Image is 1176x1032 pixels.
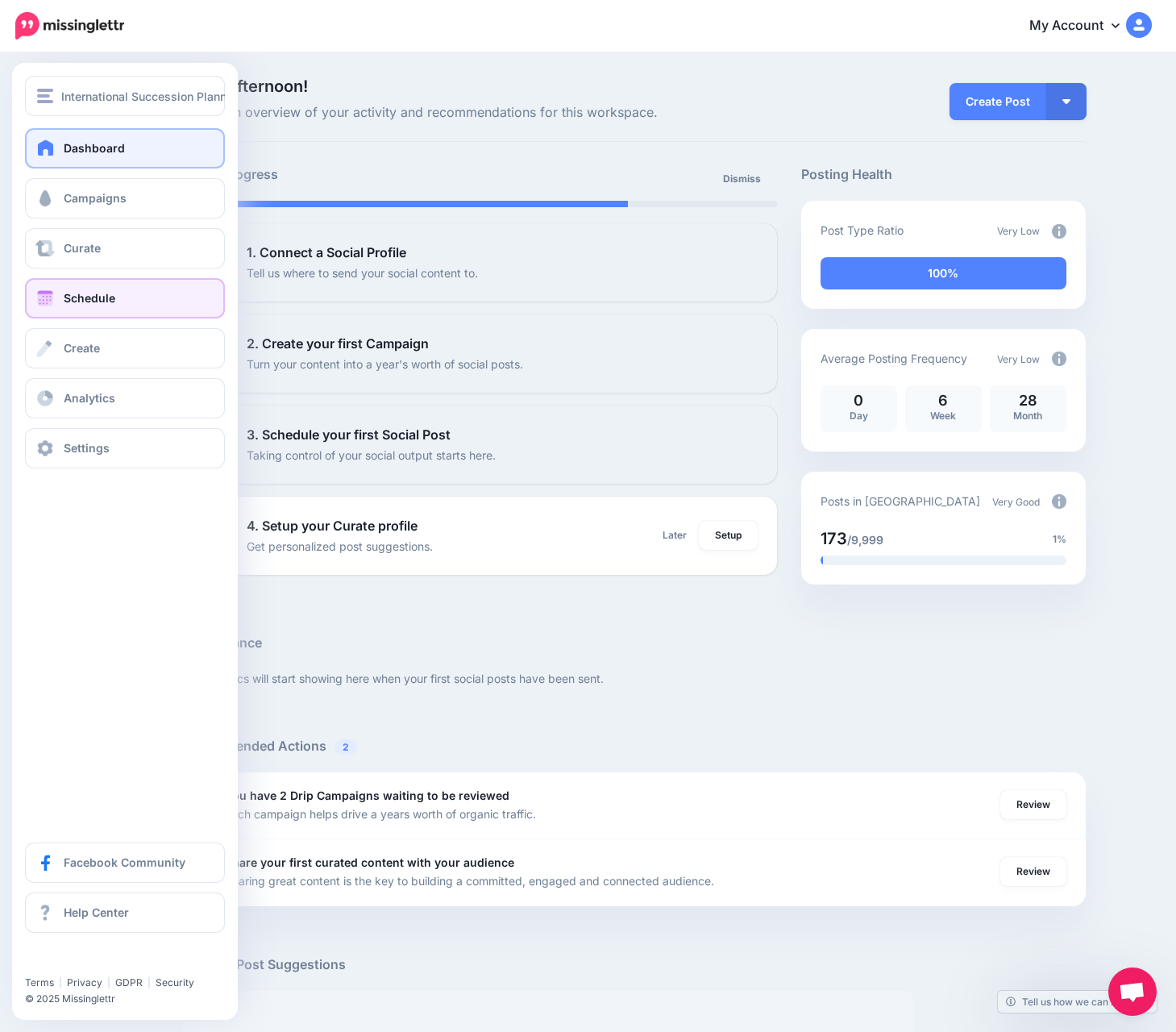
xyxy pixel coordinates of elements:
[64,191,127,205] span: Campaigns
[997,225,1040,237] span: Very Low
[115,976,143,988] a: GDPR
[801,164,1086,185] h5: Posting Health
[37,89,53,103] img: menu.png
[183,164,480,185] h5: Setup Progress
[713,164,771,193] a: Dismiss
[25,953,148,969] iframe: Twitter Follow Button
[913,393,974,408] p: 6
[821,556,823,565] div: 1% of your posts in the last 30 days have been from Drip Campaigns
[25,378,225,418] a: Analytics
[247,244,406,260] b: 1. Connect a Social Profile
[821,492,980,510] p: Posts in [GEOGRAPHIC_DATA]
[998,991,1157,1013] a: Tell us how we can improve
[821,349,967,368] p: Average Posting Frequency
[64,141,125,155] span: Dashboard
[67,976,102,988] a: Privacy
[992,496,1040,508] span: Very Good
[335,739,357,755] span: 2
[1000,857,1066,886] a: Review
[64,905,129,919] span: Help Center
[148,976,151,988] span: |
[950,83,1046,120] a: Create Post
[1013,6,1152,46] a: My Account
[247,518,418,534] b: 4. Setup your Curate profile
[183,77,308,96] span: Good afternoon!
[25,976,54,988] a: Terms
[183,669,1086,688] p: Your metrics will start showing here when your first social posts have been sent.
[1052,494,1066,509] img: info-circle-grey.png
[59,976,62,988] span: |
[15,12,124,40] img: Missinglettr
[183,736,1086,756] h5: Recommended Actions
[25,428,225,468] a: Settings
[225,789,509,802] b: You have 2 Drip Campaigns waiting to be reviewed
[25,76,225,116] button: International Succession Planning Association
[64,341,100,355] span: Create
[25,893,225,933] a: Help Center
[156,976,194,988] a: Security
[997,353,1040,365] span: Very Low
[25,991,235,1007] li: © 2025 Missinglettr
[64,855,185,869] span: Facebook Community
[64,441,110,455] span: Settings
[930,410,956,422] span: Week
[1000,790,1066,819] a: Review
[225,855,514,869] b: Share your first curated content with your audience
[183,955,1086,975] h5: Curated Post Suggestions
[64,391,115,405] span: Analytics
[1013,410,1042,422] span: Month
[1062,99,1070,104] img: arrow-down-white.png
[829,393,889,408] p: 0
[25,178,225,218] a: Campaigns
[247,264,478,282] p: Tell us where to send your social content to.
[850,410,868,422] span: Day
[25,328,225,368] a: Create
[1052,352,1066,366] img: info-circle-grey.png
[247,335,429,352] b: 2. Create your first Campaign
[247,427,451,443] b: 3. Schedule your first Social Post
[25,228,225,268] a: Curate
[64,241,101,255] span: Curate
[225,805,536,823] p: Each campaign helps drive a years worth of organic traffic.
[107,976,110,988] span: |
[821,221,904,239] p: Post Type Ratio
[183,633,1086,653] h5: Performance
[25,843,225,883] a: Facebook Community
[847,533,883,547] span: /9,999
[183,102,777,123] span: Here's an overview of your activity and recommendations for this workspace.
[247,537,433,556] p: Get personalized post suggestions.
[821,529,847,548] span: 173
[247,355,523,373] p: Turn your content into a year's worth of social posts.
[1053,531,1066,547] span: 1%
[225,872,714,890] p: Sharing great content is the key to building a committed, engaged and connected audience.
[247,446,496,464] p: Taking control of your social output starts here.
[64,291,115,305] span: Schedule
[25,128,225,169] a: Dashboard
[25,278,225,318] a: Schedule
[1052,224,1066,239] img: info-circle-grey.png
[998,393,1058,408] p: 28
[61,87,310,106] span: International Succession Planning Association
[1108,967,1157,1016] a: Open chat
[699,521,758,550] a: Setup
[821,257,1066,289] div: 100% of your posts in the last 30 days have been from Drip Campaigns
[653,521,696,550] a: Later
